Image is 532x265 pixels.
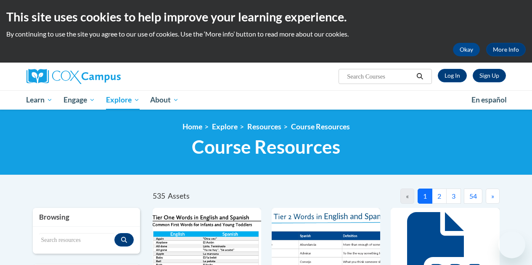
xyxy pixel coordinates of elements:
a: En español [466,91,512,109]
a: Register [473,69,506,82]
p: By continuing to use the site you agree to our use of cookies. Use the ‘More info’ button to read... [6,29,526,39]
a: Cox Campus [26,69,178,84]
button: Next [486,189,500,204]
span: Explore [106,95,140,105]
iframe: Button to launch messaging window [498,231,525,258]
a: Explore [212,122,238,131]
a: Engage [58,90,101,110]
a: Log In [438,69,467,82]
button: Okay [453,43,480,56]
button: 3 [446,189,461,204]
img: Cox Campus [26,69,121,84]
span: Course Resources [192,136,340,158]
span: About [150,95,179,105]
h2: This site uses cookies to help improve your learning experience. [6,8,526,25]
h3: Browsing [39,212,134,222]
button: 1 [418,189,432,204]
a: Resources [247,122,281,131]
span: Engage [64,95,95,105]
a: Learn [21,90,58,110]
a: Home [183,122,202,131]
span: Assets [168,192,190,200]
span: En español [471,95,507,104]
a: Course Resources [291,122,350,131]
button: 2 [432,189,447,204]
a: About [145,90,184,110]
span: Learn [26,95,53,105]
span: 535 [153,192,165,200]
a: More Info [486,43,526,56]
input: Search resources [39,233,114,247]
nav: Pagination Navigation [326,189,500,204]
div: Main menu [20,90,512,110]
a: Explore [101,90,145,110]
button: Search resources [114,233,134,247]
button: 54 [464,189,482,204]
span: » [491,192,494,200]
button: Search [413,71,426,81]
input: Search Courses [346,71,413,81]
